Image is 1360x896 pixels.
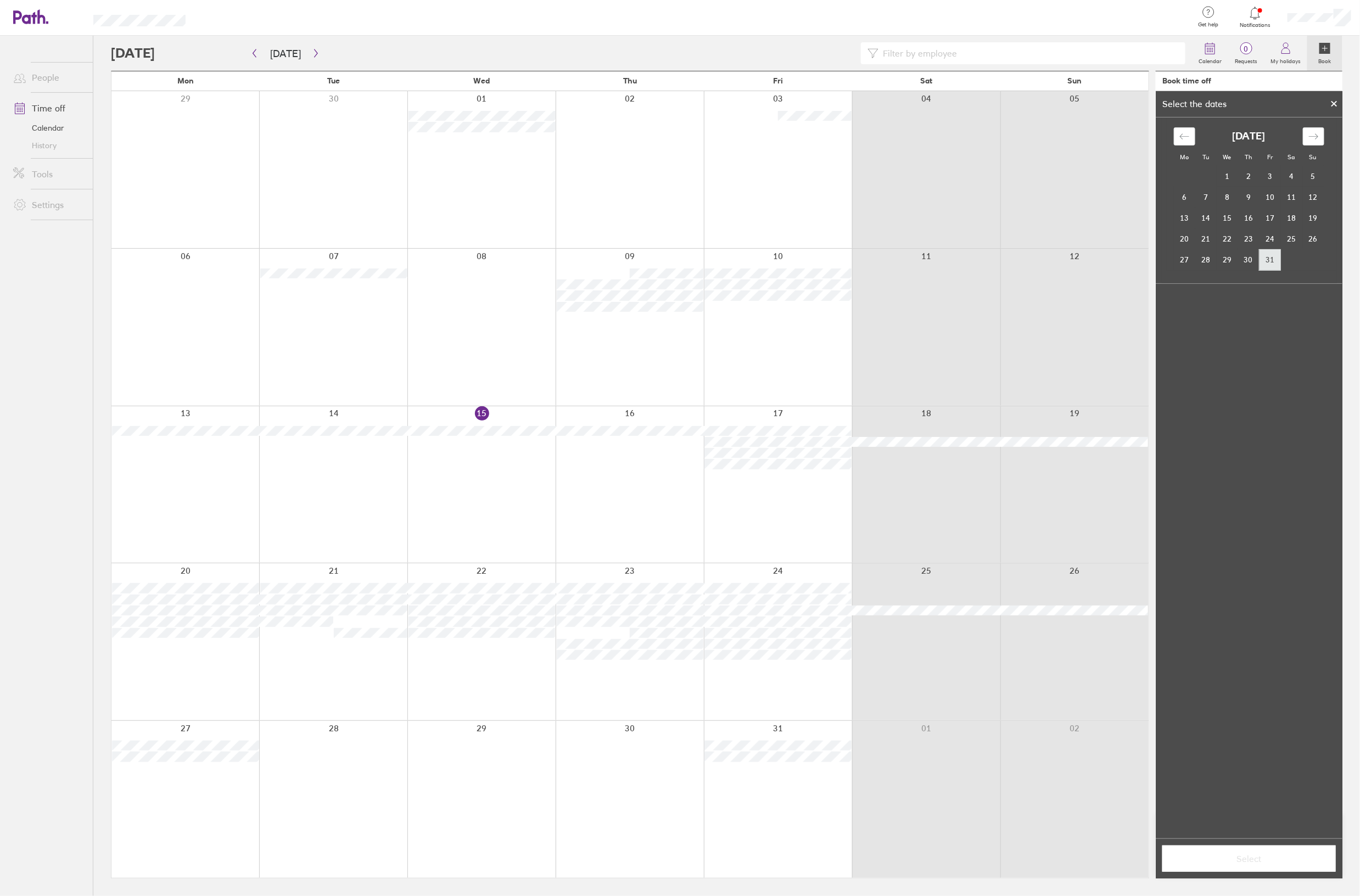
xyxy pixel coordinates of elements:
[1217,208,1238,228] td: Wednesday, October 15, 2025
[1303,127,1324,145] div: Move forward to switch to the next month.
[1223,153,1232,161] small: We
[4,194,93,216] a: Settings
[1309,153,1317,161] small: Su
[1264,55,1307,65] label: My holidays
[1281,187,1302,208] td: Saturday, October 11, 2025
[1170,854,1328,864] span: Select
[1307,36,1342,71] a: Book
[1174,187,1195,208] td: Monday, October 6, 2025
[1302,166,1324,187] td: Sunday, October 5, 2025
[1228,55,1264,65] label: Requests
[1174,208,1195,228] td: Monday, October 13, 2025
[878,43,1179,64] input: Filter by employee
[1238,249,1260,270] td: Thursday, October 30, 2025
[1238,208,1260,228] td: Thursday, October 16, 2025
[1195,187,1217,208] td: Tuesday, October 7, 2025
[1281,166,1302,187] td: Saturday, October 4, 2025
[1192,55,1228,65] label: Calendar
[1232,131,1265,142] strong: [DATE]
[177,76,194,85] span: Mon
[1260,166,1281,187] td: Friday, October 3, 2025
[1202,153,1209,161] small: Tu
[1264,36,1307,71] a: My holidays
[327,76,340,85] span: Tue
[4,66,93,88] a: People
[1228,44,1264,53] span: 0
[1238,166,1260,187] td: Thursday, October 2, 2025
[4,137,93,154] a: History
[474,76,490,85] span: Wed
[1228,36,1264,71] a: 0Requests
[1238,187,1260,208] td: Thursday, October 9, 2025
[1217,249,1238,270] td: Wednesday, October 29, 2025
[1302,187,1324,208] td: Sunday, October 12, 2025
[1312,55,1338,65] label: Book
[1174,249,1195,270] td: Monday, October 27, 2025
[1191,21,1227,28] span: Get help
[4,163,93,185] a: Tools
[1217,187,1238,208] td: Wednesday, October 8, 2025
[4,119,93,137] a: Calendar
[1156,99,1233,109] div: Select the dates
[920,76,932,85] span: Sat
[1245,153,1252,161] small: Th
[1238,228,1260,249] td: Thursday, October 23, 2025
[1260,249,1281,270] td: Friday, October 31, 2025
[1174,127,1195,145] div: Move backward to switch to the previous month.
[1192,36,1228,71] a: Calendar
[1302,208,1324,228] td: Sunday, October 19, 2025
[1180,153,1189,161] small: Mo
[1162,117,1336,283] div: Calendar
[1267,153,1273,161] small: Fr
[1288,153,1295,161] small: Sa
[1195,208,1217,228] td: Tuesday, October 14, 2025
[1174,228,1195,249] td: Monday, October 20, 2025
[1260,187,1281,208] td: Friday, October 10, 2025
[1281,208,1302,228] td: Saturday, October 18, 2025
[1238,5,1273,29] a: Notifications
[1195,249,1217,270] td: Tuesday, October 28, 2025
[4,97,93,119] a: Time off
[261,44,310,63] button: [DATE]
[1195,228,1217,249] td: Tuesday, October 21, 2025
[1162,845,1336,872] button: Select
[1281,228,1302,249] td: Saturday, October 25, 2025
[1260,208,1281,228] td: Friday, October 17, 2025
[1238,22,1273,29] span: Notifications
[623,76,637,85] span: Thu
[773,76,783,85] span: Fri
[1067,76,1082,85] span: Sun
[1162,76,1211,85] div: Book time off
[1217,166,1238,187] td: Wednesday, October 1, 2025
[1217,228,1238,249] td: Wednesday, October 22, 2025
[1302,228,1324,249] td: Sunday, October 26, 2025
[1260,228,1281,249] td: Friday, October 24, 2025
